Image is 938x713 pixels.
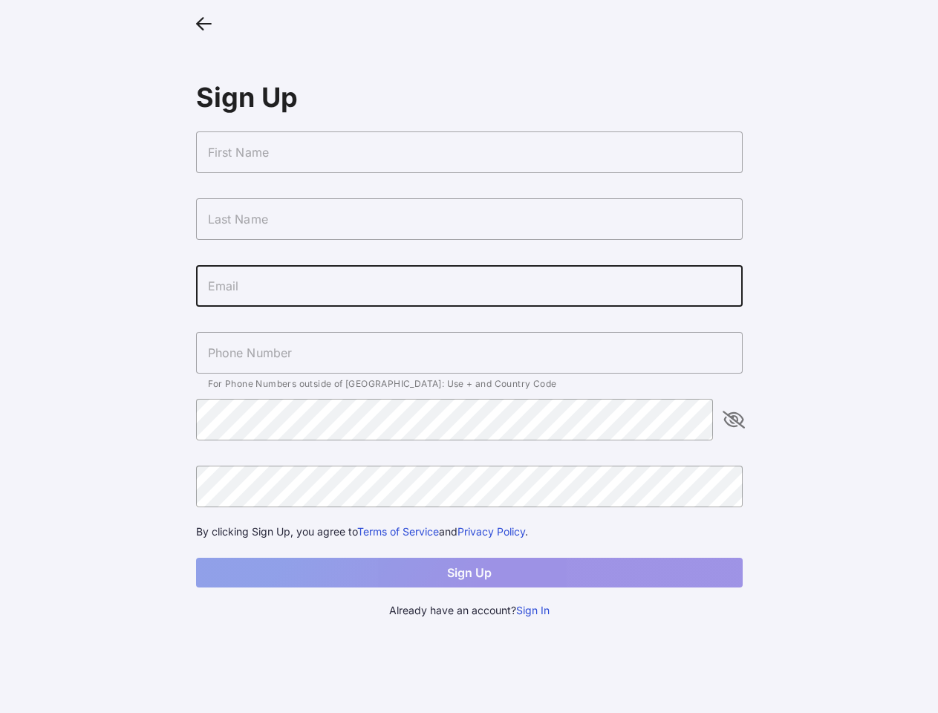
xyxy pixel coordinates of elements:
button: Sign In [516,602,550,619]
a: Terms of Service [357,525,439,538]
span: For Phone Numbers outside of [GEOGRAPHIC_DATA]: Use + and Country Code [208,378,557,389]
input: Email [196,265,743,307]
button: Sign Up [196,558,743,587]
i: appended action [725,411,743,429]
a: Privacy Policy [457,525,525,538]
div: Already have an account? [196,602,743,619]
input: First Name [196,131,743,173]
input: Last Name [196,198,743,240]
div: By clicking Sign Up, you agree to and . [196,524,743,540]
div: Sign Up [196,81,743,114]
input: Phone Number [196,332,743,374]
